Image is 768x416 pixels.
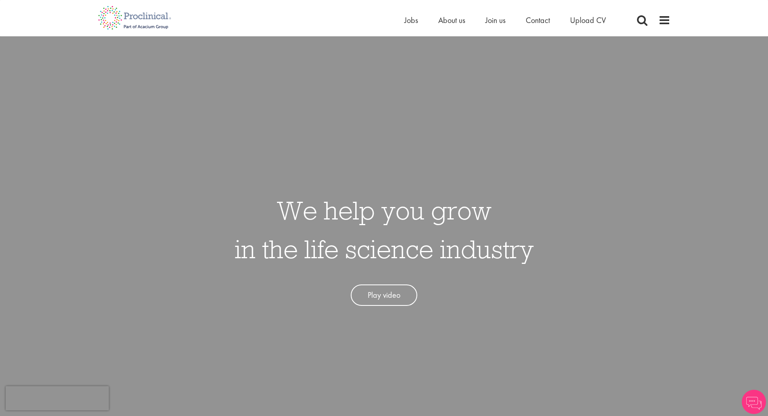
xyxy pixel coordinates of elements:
[351,284,417,306] a: Play video
[438,15,465,25] a: About us
[485,15,506,25] a: Join us
[235,191,534,268] h1: We help you grow in the life science industry
[526,15,550,25] a: Contact
[570,15,606,25] a: Upload CV
[742,390,766,414] img: Chatbot
[404,15,418,25] a: Jobs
